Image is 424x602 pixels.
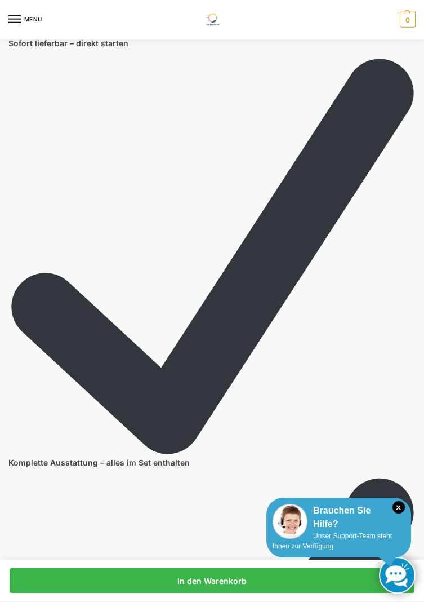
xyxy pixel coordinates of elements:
[273,504,405,531] div: Brauchen Sie Hilfe?
[199,14,225,26] img: Solaranlagen, Speicheranlagen und Energiesparprodukte
[273,504,307,539] img: Customer service
[273,532,392,550] span: Unser Support-Team steht Ihnen zur Verfügung
[397,12,416,28] a: 0
[8,38,128,48] strong: Sofort lieferbar – direkt starten
[397,12,416,28] nav: Cart contents
[8,49,416,457] img: ✔
[8,11,42,28] button: Menu
[400,12,416,28] span: 0
[392,501,405,514] i: Schließen
[8,458,190,467] strong: Komplette Ausstattung – alles im Set enthalten
[10,568,414,593] a: In den Warenkorb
